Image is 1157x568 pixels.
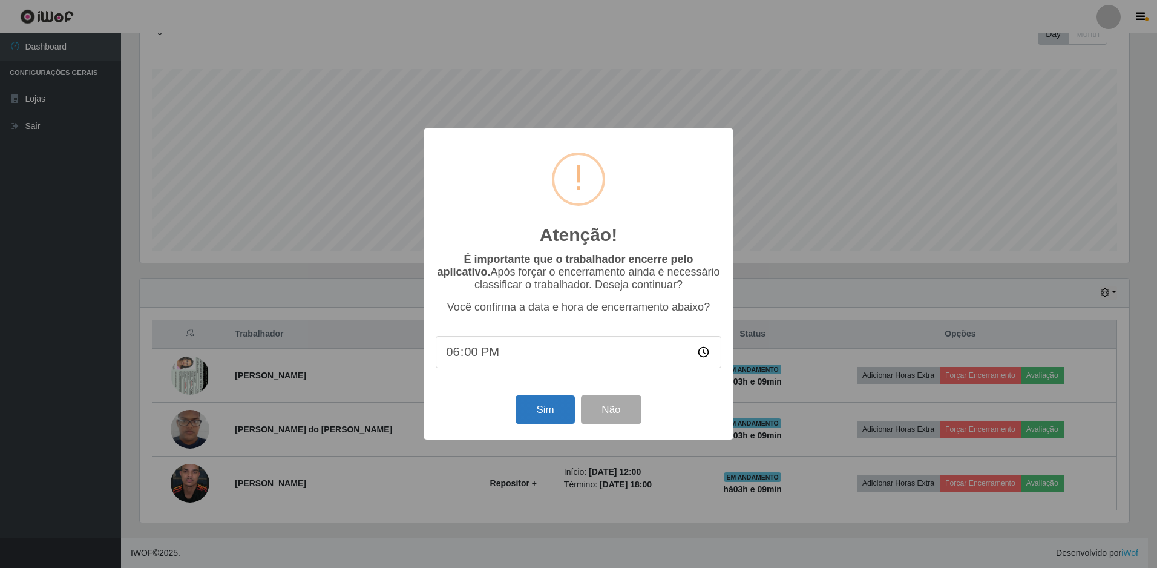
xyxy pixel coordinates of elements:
button: Não [581,395,641,424]
button: Sim [516,395,574,424]
h2: Atenção! [540,224,617,246]
p: Você confirma a data e hora de encerramento abaixo? [436,301,721,314]
b: É importante que o trabalhador encerre pelo aplicativo. [437,253,693,278]
p: Após forçar o encerramento ainda é necessário classificar o trabalhador. Deseja continuar? [436,253,721,291]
